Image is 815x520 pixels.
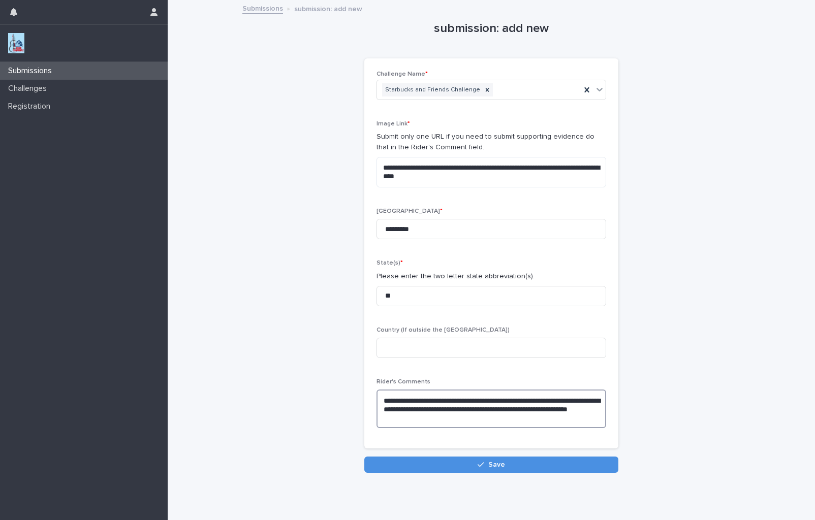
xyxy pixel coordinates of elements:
h1: submission: add new [364,21,618,36]
span: [GEOGRAPHIC_DATA] [377,208,443,214]
p: Registration [4,102,58,111]
span: Save [488,461,505,468]
span: Rider's Comments [377,379,430,385]
p: Submissions [4,66,60,76]
p: submission: add new [294,3,362,14]
img: jxsLJbdS1eYBI7rVAS4p [8,33,24,53]
span: Country (If outside the [GEOGRAPHIC_DATA]) [377,327,510,333]
span: Image Link [377,121,410,127]
p: Please enter the two letter state abbreviation(s). [377,271,606,282]
p: Submit only one URL if you need to submit supporting evidence do that in the Rider's Comment field. [377,132,606,153]
span: Challenge Name [377,71,428,77]
span: State(s) [377,260,403,266]
button: Save [364,457,618,473]
p: Challenges [4,84,55,93]
a: Submissions [242,2,283,14]
div: Starbucks and Friends Challenge [382,83,482,97]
